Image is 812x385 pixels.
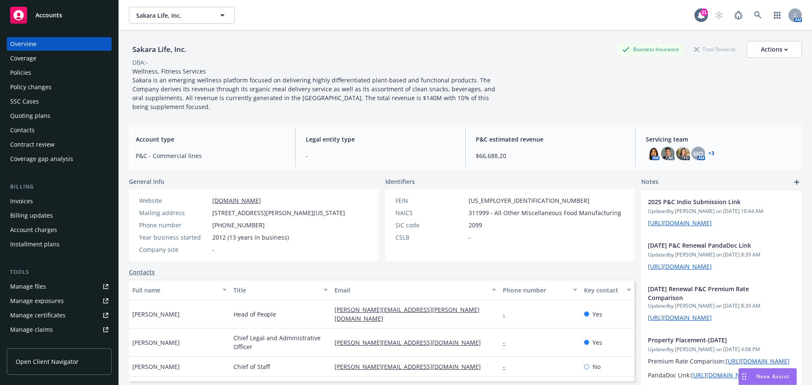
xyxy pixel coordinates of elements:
[476,135,625,144] span: P&C estimated revenue
[10,138,55,151] div: Contract review
[10,37,36,51] div: Overview
[739,369,749,385] div: Drag to move
[648,314,712,322] a: [URL][DOMAIN_NAME]
[726,357,790,365] a: [URL][DOMAIN_NAME]
[10,194,33,208] div: Invoices
[132,362,180,371] span: [PERSON_NAME]
[10,152,73,166] div: Coverage gap analysis
[7,223,112,237] a: Account charges
[730,7,747,24] a: Report a Bug
[593,362,601,371] span: No
[7,52,112,65] a: Coverage
[7,280,112,293] a: Manage files
[7,152,112,166] a: Coverage gap analysis
[761,41,788,57] div: Actions
[7,3,112,27] a: Accounts
[503,339,512,347] a: -
[7,268,112,276] div: Tools
[503,286,568,295] div: Phone number
[10,95,39,108] div: SSC Cases
[7,138,112,151] a: Contract review
[10,238,60,251] div: Installment plans
[646,147,659,160] img: photo
[641,234,802,278] div: [DATE] P&C Renewal PandaDoc LinkUpdatedby [PERSON_NAME] on [DATE] 8:39 AM[URL][DOMAIN_NAME]
[641,191,802,234] div: 2025 P&C Indio Submission LinkUpdatedby [PERSON_NAME] on [DATE] 10:44 AM[URL][DOMAIN_NAME]
[10,223,57,237] div: Account charges
[648,336,773,344] span: Property Placement-[DATE]
[129,268,155,276] a: Contacts
[10,109,50,123] div: Quoting plans
[581,280,634,300] button: Key contact
[129,280,230,300] button: Full name
[648,357,795,366] p: Premium Rate Comparison:
[700,8,708,16] div: 21
[212,233,289,242] span: 2012 (13 years in business)
[132,58,148,67] div: DBA: -
[233,286,318,295] div: Title
[693,149,703,158] span: MQ
[385,177,415,186] span: Identifiers
[756,373,790,380] span: Nova Assist
[618,44,683,55] div: Business Insurance
[690,44,740,55] div: Total Rewards
[7,309,112,322] a: Manage certificates
[7,294,112,308] a: Manage exposures
[503,310,512,318] a: -
[7,209,112,222] a: Billing updates
[648,302,795,310] span: Updated by [PERSON_NAME] on [DATE] 8:39 AM
[10,52,36,65] div: Coverage
[139,208,209,217] div: Mailing address
[469,208,621,217] span: 311999 - All Other Miscellaneous Food Manufacturing
[212,197,261,205] a: [DOMAIN_NAME]
[16,357,79,366] span: Open Client Navigator
[139,245,209,254] div: Company size
[7,183,112,191] div: Billing
[503,363,512,371] a: -
[749,7,766,24] a: Search
[584,286,622,295] div: Key contact
[132,67,497,111] span: Wellness, Fitness Services Sakara is an emerging wellness platform focused on delivering highly d...
[306,151,455,160] span: -
[129,7,235,24] button: Sakara Life, Inc.
[395,221,465,229] div: SIC code
[10,337,50,351] div: Manage BORs
[648,241,773,250] span: [DATE] P&C Renewal PandaDoc Link
[136,11,209,20] span: Sakara Life, Inc.
[139,196,209,205] div: Website
[331,280,499,300] button: Email
[306,135,455,144] span: Legal entity type
[395,196,465,205] div: FEIN
[769,7,786,24] a: Switch app
[648,284,773,302] span: [DATE] Renewal P&C Premium Rate Comparison
[691,371,755,379] a: [URL][DOMAIN_NAME]
[7,95,112,108] a: SSC Cases
[233,333,328,351] span: Chief Legal and Administrative Officer
[648,262,712,270] a: [URL][DOMAIN_NAME]
[738,368,797,385] button: Nova Assist
[139,221,209,229] div: Phone number
[212,221,265,229] span: [PHONE_NUMBER]
[10,280,46,293] div: Manage files
[641,177,658,187] span: Notes
[648,208,795,215] span: Updated by [PERSON_NAME] on [DATE] 10:44 AM
[233,362,270,371] span: Chief of Staff
[476,151,625,160] span: $66,688.20
[648,346,795,353] span: Updated by [PERSON_NAME] on [DATE] 4:08 PM
[10,123,35,137] div: Contacts
[233,310,276,319] span: Head of People
[7,323,112,336] a: Manage claims
[10,323,53,336] div: Manage claims
[10,209,53,222] div: Billing updates
[335,286,487,295] div: Email
[395,233,465,242] div: CSLB
[7,123,112,137] a: Contacts
[132,310,180,319] span: [PERSON_NAME]
[395,208,465,217] div: NAICS
[7,80,112,94] a: Policy changes
[36,12,62,19] span: Accounts
[10,66,31,79] div: Policies
[7,37,112,51] a: Overview
[335,363,488,371] a: [PERSON_NAME][EMAIL_ADDRESS][DOMAIN_NAME]
[710,7,727,24] a: Start snowing
[136,151,285,160] span: P&C - Commercial lines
